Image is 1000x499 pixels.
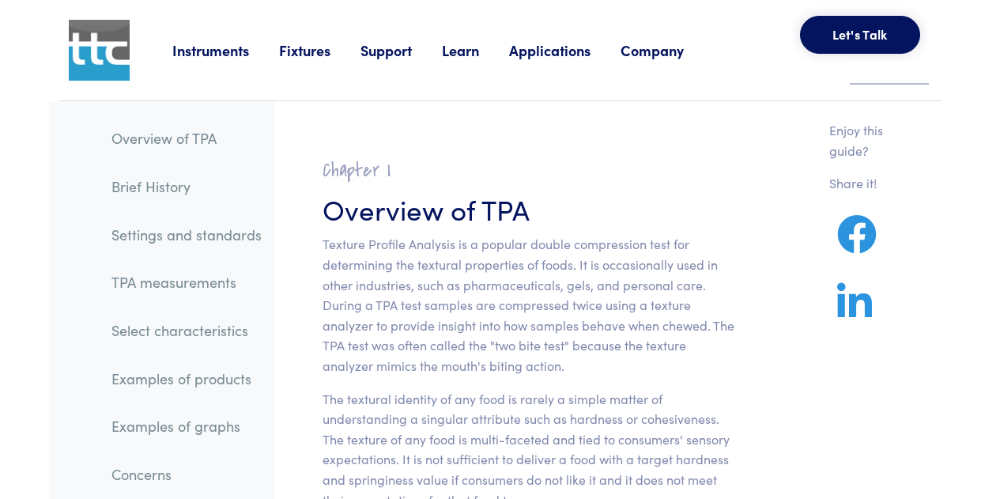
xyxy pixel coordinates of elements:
a: TPA measurements [99,264,274,301]
a: Brief History [99,168,274,205]
p: Enjoy this guide? [829,120,904,161]
a: Fixtures [279,40,360,60]
a: Concerns [99,456,274,493]
a: Settings and standards [99,217,274,253]
a: Examples of products [99,361,274,397]
a: Applications [509,40,621,60]
h3: Overview of TPA [323,189,734,228]
img: ttc_logo_1x1_v1.0.png [69,20,130,81]
p: Texture Profile Analysis is a popular double compression test for determining the textural proper... [323,234,734,376]
a: Learn [442,40,509,60]
a: Instruments [172,40,279,60]
a: Company [621,40,714,60]
a: Select characteristics [99,312,274,349]
a: Examples of graphs [99,408,274,444]
h2: Chapter I [323,158,734,183]
p: Share it! [829,173,904,194]
a: Support [360,40,442,60]
a: Overview of TPA [99,120,274,157]
a: Share on LinkedIn [829,301,880,321]
button: Let's Talk [800,16,920,54]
